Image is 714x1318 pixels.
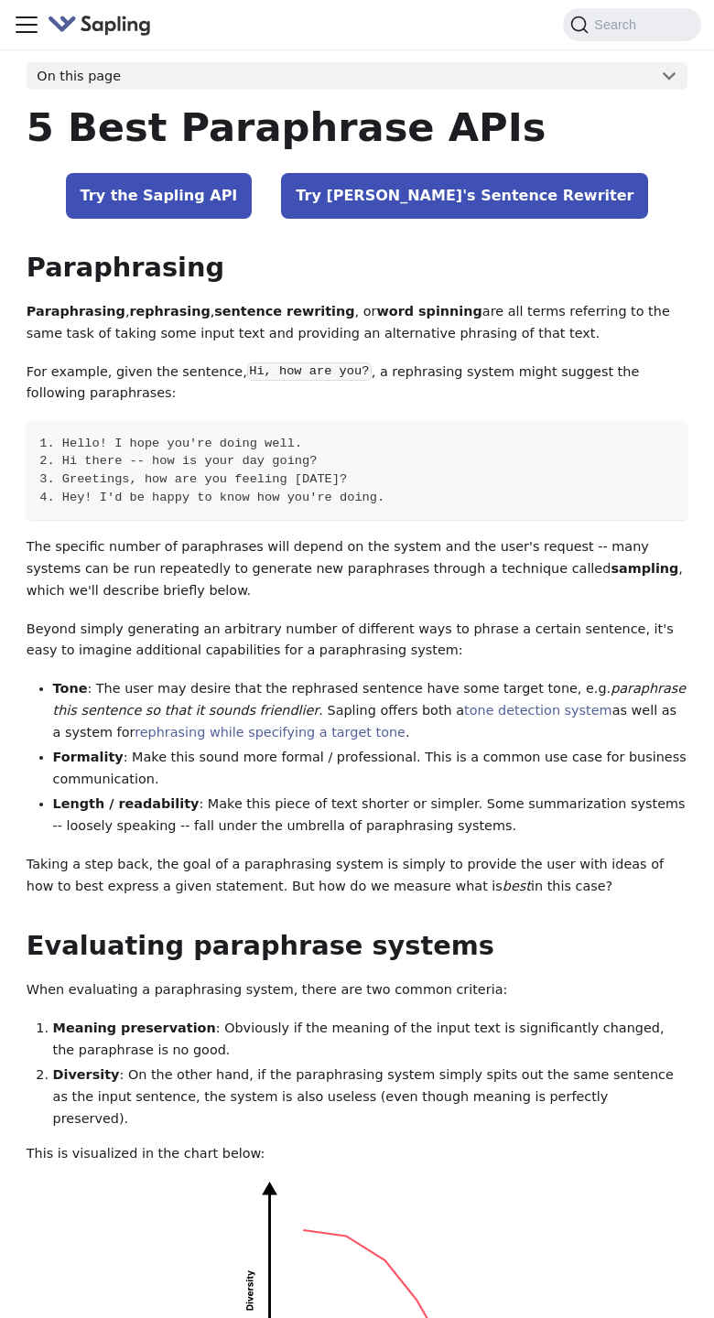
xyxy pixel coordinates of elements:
[27,1143,687,1165] p: This is visualized in the chart below:
[27,304,125,319] strong: Paraphrasing
[281,173,648,219] a: Try [PERSON_NAME]'s Sentence Rewriter
[27,619,687,663] p: Beyond simply generating an arbitrary number of different ways to phrase a certain sentence, it's...
[53,681,88,696] strong: Tone
[53,1018,688,1062] li: : Obviously if the meaning of the input text is significantly changed, the paraphrase is no good.
[464,703,612,718] a: tone detection system
[53,678,688,743] li: : The user may desire that the rephrased sentence have some target tone, e.g. . Sapling offers bo...
[53,794,688,837] li: : Make this piece of text shorter or simpler. Some summarization systems -- loosely speaking -- f...
[563,8,700,41] button: Search (Command+K)
[39,454,317,468] span: 2. Hi there -- how is your day going?
[611,561,678,576] strong: sampling
[53,750,124,764] strong: Formality
[53,1021,216,1035] strong: Meaning preservation
[39,491,384,504] span: 4. Hey! I'd be happy to know how you're doing.
[39,472,347,486] span: 3. Greetings, how are you feeling [DATE]?
[48,12,152,38] img: Sapling.ai
[214,304,354,319] strong: sentence rewriting
[27,103,687,152] h1: 5 Best Paraphrase APIs
[503,879,531,893] em: best
[53,681,687,718] em: paraphrase this sentence so that it sounds friendlier
[589,17,647,32] span: Search
[129,304,210,319] strong: rephrasing
[53,747,688,791] li: : Make this sound more formal / professional. This is a common use case for business communication.
[27,979,687,1001] p: When evaluating a paraphrasing system, there are two common criteria:
[53,1064,688,1129] li: : On the other hand, if the paraphrasing system simply spits out the same sentence as the input s...
[27,62,687,90] button: On this page
[27,301,687,345] p: , , , or are all terms referring to the same task of taking some input text and providing an alte...
[53,1067,120,1082] strong: Diversity
[13,11,40,38] button: Toggle navigation bar
[66,173,253,219] a: Try the Sapling API
[27,536,687,601] p: The specific number of paraphrases will depend on the system and the user's request -- many syste...
[27,854,687,898] p: Taking a step back, the goal of a paraphrasing system is simply to provide the user with ideas of...
[27,362,687,405] p: For example, given the sentence, , a rephrasing system might suggest the following paraphrases:
[53,796,200,811] strong: Length / readability
[135,725,406,740] a: rephrasing while specifying a target tone
[39,437,302,450] span: 1. Hello! I hope you're doing well.
[48,12,158,38] a: Sapling.aiSapling.ai
[27,252,687,285] h2: Paraphrasing
[27,930,687,963] h2: Evaluating paraphrase systems
[247,362,372,381] code: Hi, how are you?
[376,304,481,319] strong: word spinning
